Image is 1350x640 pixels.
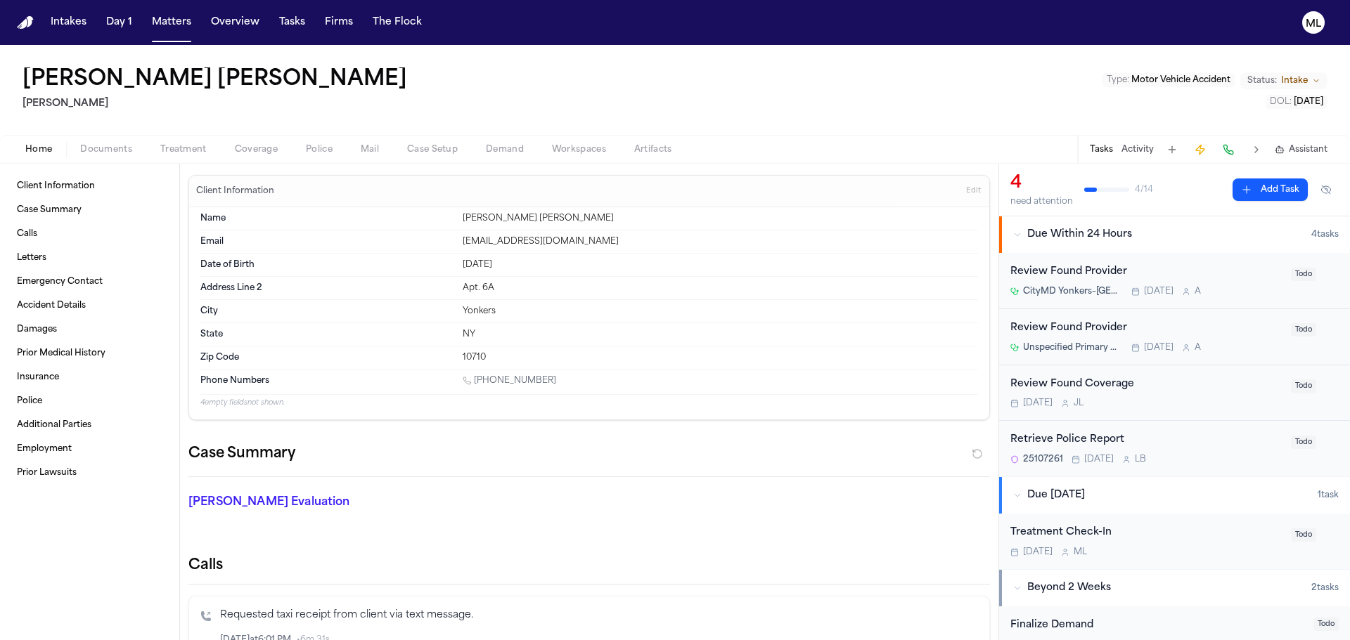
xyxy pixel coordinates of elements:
span: Todo [1291,436,1316,449]
span: [DATE] [1023,398,1053,409]
button: Overview [205,10,265,35]
div: Finalize Demand [1010,618,1305,634]
button: The Flock [367,10,427,35]
button: Edit matter name [22,67,407,93]
dt: State [200,329,454,340]
button: Tasks [274,10,311,35]
span: Coverage [235,144,278,155]
span: CityMD Yonkers–[GEOGRAPHIC_DATA] Urgent Care [1023,286,1123,297]
span: Status: [1247,75,1277,86]
a: Police [11,390,168,412]
p: 4 empty fields not shown. [200,398,978,408]
div: Yonkers [463,306,978,317]
span: Unspecified Primary Care Provider [1023,342,1123,353]
a: Damages [11,318,168,341]
span: 4 / 14 [1135,184,1153,195]
span: Workspaces [552,144,606,155]
a: Letters [11,247,168,269]
button: Matters [146,10,197,35]
span: A [1195,286,1201,297]
span: [DATE] [1084,454,1114,465]
dt: Zip Code [200,352,454,363]
span: Artifacts [634,144,672,155]
span: Police [306,144,333,155]
div: NY [463,329,978,340]
div: [DATE] [463,259,978,270]
span: Assistant [1289,144,1327,155]
div: need attention [1010,196,1073,207]
span: Mail [361,144,379,155]
button: Due Within 24 Hours4tasks [999,216,1350,253]
span: Documents [80,144,132,155]
button: Edit DOL: 2025-08-07 [1266,95,1327,109]
button: Due [DATE]1task [999,477,1350,514]
h2: Case Summary [188,443,295,465]
span: Due [DATE] [1027,488,1085,502]
span: M L [1074,547,1087,558]
span: J L [1074,398,1084,409]
span: Todo [1291,323,1316,337]
dt: Address Line 2 [200,282,454,294]
button: Firms [319,10,359,35]
button: Beyond 2 Weeks2tasks [999,570,1350,606]
span: [DATE] [1144,286,1174,297]
div: [PERSON_NAME] [PERSON_NAME] [463,213,978,224]
button: Tasks [1090,144,1113,155]
div: Apt. 6A [463,282,978,294]
div: Open task: Review Found Coverage [999,365,1350,422]
span: Todo [1313,618,1339,631]
a: Prior Lawsuits [11,462,168,484]
a: Employment [11,438,168,460]
h2: Calls [188,556,990,575]
button: Change status from Intake [1240,72,1327,89]
button: Add Task [1162,140,1182,159]
span: Todo [1291,379,1316,393]
span: Case Setup [407,144,458,155]
a: Additional Parties [11,414,168,436]
div: 10710 [463,352,978,363]
button: Edit [962,180,985,202]
button: Add Task [1233,178,1308,201]
a: Accident Details [11,294,168,317]
div: Open task: Review Found Provider [999,253,1350,309]
h1: [PERSON_NAME] [PERSON_NAME] [22,67,407,93]
a: Call 1 (914) 562-2442 [463,375,556,386]
span: Edit [966,186,981,196]
div: Treatment Check-In [1010,525,1282,541]
a: Emergency Contact [11,270,168,293]
button: Hide completed tasks (⌘⇧H) [1313,178,1339,201]
div: Open task: Review Found Provider [999,309,1350,365]
img: Finch Logo [17,16,34,30]
h2: [PERSON_NAME] [22,96,413,112]
button: Day 1 [101,10,138,35]
span: Beyond 2 Weeks [1027,581,1111,595]
span: Treatment [160,144,207,155]
div: Review Found Provider [1010,264,1282,280]
dt: Date of Birth [200,259,454,270]
div: Retrieve Police Report [1010,432,1282,448]
p: [PERSON_NAME] Evaluation [188,494,444,511]
div: [EMAIL_ADDRESS][DOMAIN_NAME] [463,236,978,247]
span: L B [1135,454,1146,465]
span: 4 task s [1311,229,1339,240]
a: Client Information [11,175,168,197]
div: Review Found Coverage [1010,377,1282,393]
span: Type : [1107,76,1129,84]
span: Due Within 24 Hours [1027,228,1132,242]
span: Motor Vehicle Accident [1131,76,1230,84]
div: 4 [1010,172,1073,195]
button: Edit Type: Motor Vehicle Accident [1102,73,1235,87]
span: Todo [1291,528,1316,542]
span: Phone Numbers [200,375,269,386]
p: Requested taxi receipt from client via text message. [220,608,978,624]
dt: City [200,306,454,317]
span: [DATE] [1144,342,1174,353]
span: 1 task [1318,490,1339,501]
span: Demand [486,144,524,155]
div: Review Found Provider [1010,320,1282,337]
div: Open task: Retrieve Police Report [999,421,1350,476]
